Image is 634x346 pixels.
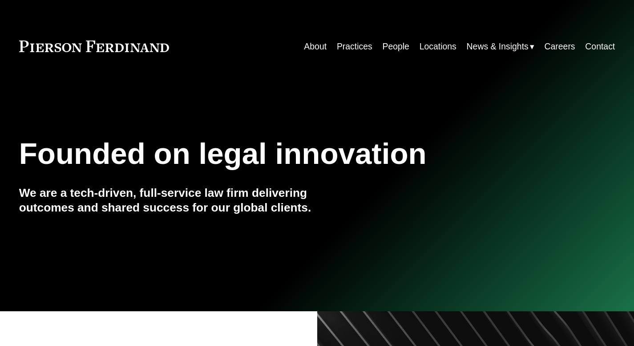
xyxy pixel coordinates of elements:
span: News & Insights [467,39,529,54]
a: Practices [337,38,372,55]
a: Contact [585,38,615,55]
a: People [382,38,409,55]
h1: Founded on legal innovation [19,137,516,171]
a: About [304,38,327,55]
h4: We are a tech-driven, full-service law firm delivering outcomes and shared success for our global... [19,186,317,216]
a: Locations [420,38,456,55]
a: folder dropdown [467,38,534,55]
a: Careers [545,38,575,55]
